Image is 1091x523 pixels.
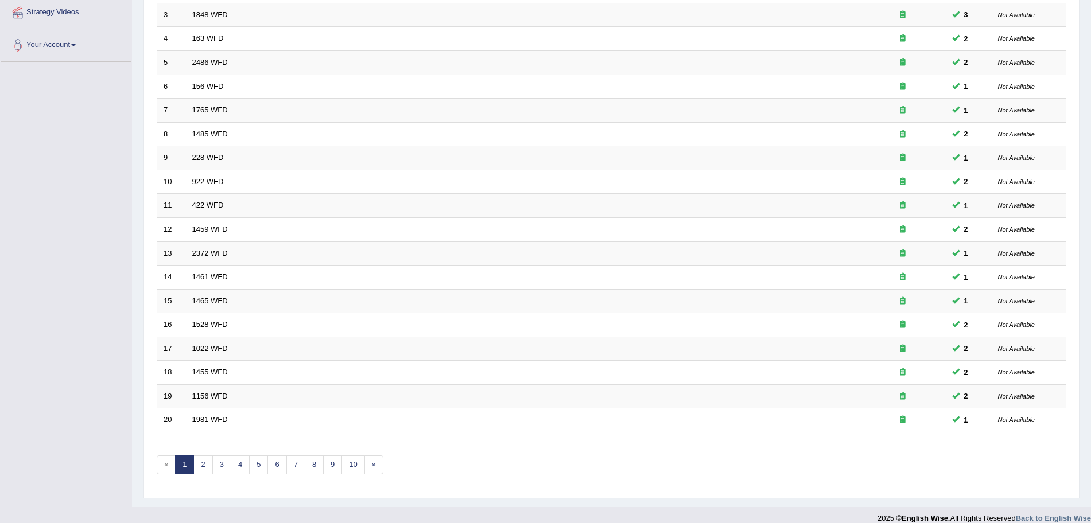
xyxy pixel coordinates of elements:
a: 8 [305,455,324,474]
td: 3 [157,3,186,27]
div: Exam occurring question [866,415,939,426]
a: 9 [323,455,342,474]
td: 9 [157,146,186,170]
span: You can still take this question [960,247,973,259]
div: Exam occurring question [866,248,939,259]
div: Exam occurring question [866,57,939,68]
div: Exam occurring question [866,105,939,116]
td: 12 [157,217,186,241]
a: 10 [341,455,364,474]
span: You can still take this question [960,223,973,235]
strong: English Wise. [902,514,950,522]
a: 4 [231,455,250,474]
a: 2372 WFD [192,249,228,257]
span: You can still take this question [960,342,973,354]
div: Exam occurring question [866,33,939,44]
small: Not Available [998,154,1035,161]
a: 1455 WFD [192,368,228,376]
small: Not Available [998,369,1035,376]
span: You can still take this question [960,271,973,283]
td: 8 [157,122,186,146]
td: 11 [157,194,186,218]
a: 2486 WFD [192,58,228,67]
a: 922 WFD [192,177,224,186]
small: Not Available [998,178,1035,185]
small: Not Available [998,131,1035,138]
div: Exam occurring question [866,200,939,211]
small: Not Available [998,298,1035,305]
td: 18 [157,361,186,385]
div: Exam occurring question [866,391,939,402]
span: You can still take this question [960,175,973,188]
span: You can still take this question [960,295,973,307]
a: 1461 WFD [192,272,228,281]
small: Not Available [998,35,1035,42]
td: 19 [157,384,186,408]
td: 14 [157,266,186,290]
span: You can still take this question [960,80,973,92]
a: 1022 WFD [192,344,228,353]
a: Back to English Wise [1016,514,1091,522]
small: Not Available [998,393,1035,400]
div: Exam occurring question [866,177,939,188]
span: You can still take this question [960,414,973,426]
small: Not Available [998,416,1035,423]
span: You can still take this question [960,33,973,45]
small: Not Available [998,250,1035,257]
div: Exam occurring question [866,296,939,307]
a: 163 WFD [192,34,224,42]
a: Your Account [1,29,131,58]
span: You can still take this question [960,390,973,402]
td: 17 [157,337,186,361]
a: 1981 WFD [192,415,228,424]
td: 7 [157,99,186,123]
div: Exam occurring question [866,272,939,283]
span: You can still take this question [960,152,973,164]
td: 13 [157,241,186,266]
small: Not Available [998,83,1035,90]
a: 1156 WFD [192,392,228,400]
span: You can still take this question [960,56,973,68]
span: You can still take this question [960,9,973,21]
td: 20 [157,408,186,432]
small: Not Available [998,345,1035,352]
a: 228 WFD [192,153,224,162]
div: Exam occurring question [866,153,939,163]
small: Not Available [998,274,1035,280]
div: Exam occurring question [866,224,939,235]
div: Exam occurring question [866,344,939,354]
span: « [157,455,176,474]
a: 7 [286,455,305,474]
span: You can still take this question [960,319,973,331]
span: You can still take this question [960,128,973,140]
a: 5 [249,455,268,474]
a: 2 [193,455,212,474]
td: 10 [157,170,186,194]
td: 5 [157,51,186,75]
td: 6 [157,75,186,99]
a: 1485 WFD [192,130,228,138]
a: » [364,455,383,474]
a: 3 [212,455,231,474]
div: Exam occurring question [866,367,939,378]
small: Not Available [998,107,1035,114]
a: 156 WFD [192,82,224,91]
td: 15 [157,289,186,313]
small: Not Available [998,321,1035,328]
td: 16 [157,313,186,337]
div: Exam occurring question [866,129,939,140]
a: 1848 WFD [192,10,228,19]
a: 1 [175,455,194,474]
td: 4 [157,27,186,51]
a: 1459 WFD [192,225,228,233]
div: Exam occurring question [866,10,939,21]
div: Exam occurring question [866,81,939,92]
small: Not Available [998,202,1035,209]
small: Not Available [998,226,1035,233]
span: You can still take this question [960,200,973,212]
a: 1465 WFD [192,296,228,305]
a: 6 [267,455,286,474]
span: You can still take this question [960,366,973,378]
small: Not Available [998,59,1035,66]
